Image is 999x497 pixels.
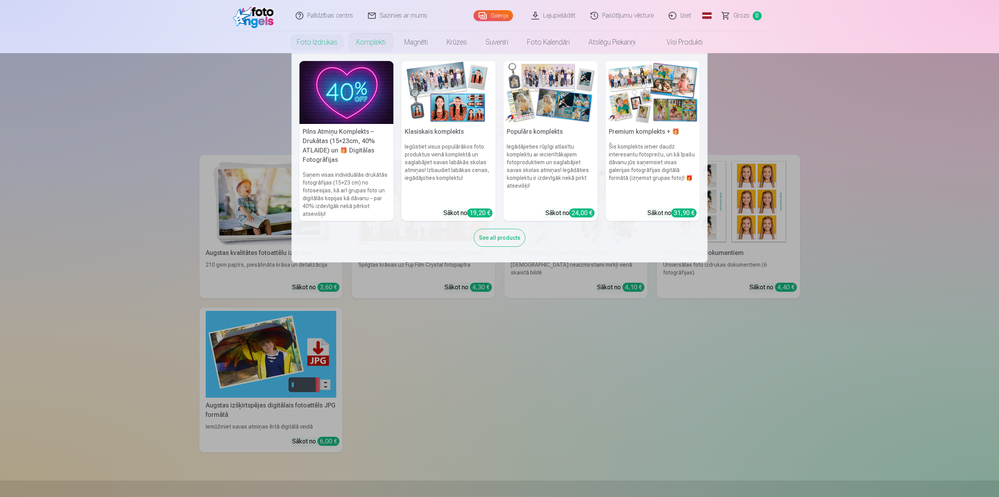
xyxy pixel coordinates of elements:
[734,11,750,20] span: Grozs
[606,124,700,140] h5: Premium komplekts + 🎁
[569,208,595,217] div: 24,00 €
[504,61,598,221] a: Populārs komplektsPopulārs komplektsIegādājieties rūpīgi atlasītu komplektu ar iecienītākajiem fo...
[606,61,700,221] a: Premium komplekts + 🎁 Premium komplekts + 🎁Šis komplekts ietver daudz interesantu fotopreču, un k...
[402,61,496,221] a: Klasiskais komplektsKlasiskais komplektsIegūstiet visus populārākos foto produktus vienā komplekt...
[518,31,579,53] a: Foto kalendāri
[300,124,394,168] h5: Pilns Atmiņu Komplekts – Drukātas (15×23cm, 40% ATLAIDE) un 🎁 Digitālas Fotogrāfijas
[606,61,700,124] img: Premium komplekts + 🎁
[395,31,437,53] a: Magnēti
[347,31,395,53] a: Komplekti
[443,208,493,218] div: Sākot no
[504,124,598,140] h5: Populārs komplekts
[402,124,496,140] h5: Klasiskais komplekts
[606,140,700,205] h6: Šis komplekts ietver daudz interesantu fotopreču, un kā īpašu dāvanu jūs saņemsiet visas galerija...
[467,208,493,217] div: 19,20 €
[647,208,697,218] div: Sākot no
[645,31,712,53] a: Visi produkti
[233,3,278,28] img: /fa1
[473,10,513,21] a: Galerija
[504,61,598,124] img: Populārs komplekts
[474,233,526,241] a: See all products
[300,168,394,221] h6: Saņem visas individuālās drukātās fotogrāfijas (15×23 cm) no fotosesijas, kā arī grupas foto un d...
[671,208,697,217] div: 31,90 €
[287,31,347,53] a: Foto izdrukas
[545,208,595,218] div: Sākot no
[300,61,394,221] a: Pilns Atmiņu Komplekts – Drukātas (15×23cm, 40% ATLAIDE) un 🎁 Digitālas Fotogrāfijas Pilns Atmiņu...
[402,140,496,205] h6: Iegūstiet visus populārākos foto produktus vienā komplektā un saglabājiet savas labākās skolas at...
[504,140,598,205] h6: Iegādājieties rūpīgi atlasītu komplektu ar iecienītākajiem fotoproduktiem un saglabājiet savas sk...
[476,31,518,53] a: Suvenīri
[437,31,476,53] a: Krūzes
[579,31,645,53] a: Atslēgu piekariņi
[753,11,762,20] span: 0
[300,61,394,124] img: Pilns Atmiņu Komplekts – Drukātas (15×23cm, 40% ATLAIDE) un 🎁 Digitālas Fotogrāfijas
[474,229,526,247] div: See all products
[402,61,496,124] img: Klasiskais komplekts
